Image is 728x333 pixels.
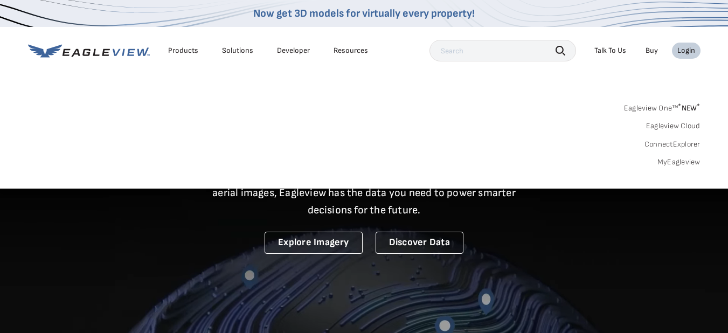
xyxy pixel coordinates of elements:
p: A new era starts here. Built on more than 3.5 billion high-resolution aerial images, Eagleview ha... [199,167,529,219]
a: Eagleview Cloud [646,121,701,131]
a: Buy [646,46,658,55]
a: Discover Data [376,232,463,254]
a: Now get 3D models for virtually every property! [253,7,475,20]
div: Talk To Us [594,46,626,55]
div: Products [168,46,198,55]
span: NEW [678,103,700,113]
a: Eagleview One™*NEW* [624,100,701,113]
a: Developer [277,46,310,55]
a: ConnectExplorer [644,140,701,149]
div: Solutions [222,46,253,55]
input: Search [429,40,576,61]
a: MyEagleview [657,157,701,167]
div: Resources [334,46,368,55]
a: Explore Imagery [265,232,363,254]
div: Login [677,46,695,55]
